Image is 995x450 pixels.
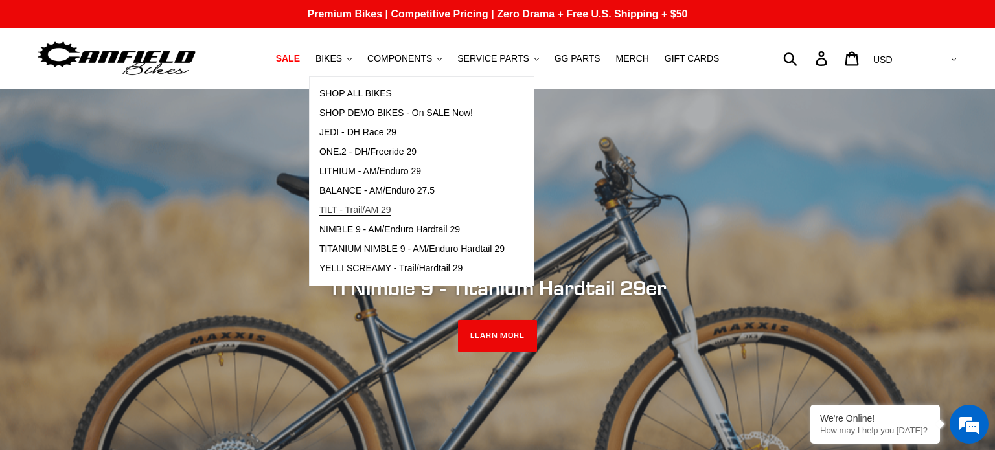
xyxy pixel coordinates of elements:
[276,53,300,64] span: SALE
[319,224,460,235] span: NIMBLE 9 - AM/Enduro Hardtail 29
[310,181,514,201] a: BALANCE - AM/Enduro 27.5
[548,50,607,67] a: GG PARTS
[820,425,930,435] p: How may I help you today?
[310,162,514,181] a: LITHIUM - AM/Enduro 29
[367,53,432,64] span: COMPONENTS
[555,53,600,64] span: GG PARTS
[458,320,538,352] a: LEARN MORE
[319,107,473,118] span: SHOP DEMO BIKES - On SALE Now!
[310,142,514,162] a: ONE.2 - DH/Freeride 29
[309,50,358,67] button: BIKES
[319,185,435,196] span: BALANCE - AM/Enduro 27.5
[269,50,306,67] a: SALE
[310,123,514,142] a: JEDI - DH Race 29
[658,50,726,67] a: GIFT CARDS
[361,50,448,67] button: COMPONENTS
[319,166,421,177] span: LITHIUM - AM/Enduro 29
[665,53,720,64] span: GIFT CARDS
[451,50,545,67] button: SERVICE PARTS
[457,53,529,64] span: SERVICE PARTS
[319,146,417,157] span: ONE.2 - DH/Freeride 29
[790,44,823,73] input: Search
[610,50,656,67] a: MERCH
[310,259,514,278] a: YELLI SCREAMY - Trail/Hardtail 29
[319,205,391,216] span: TILT - Trail/AM 29
[310,220,514,240] a: NIMBLE 9 - AM/Enduro Hardtail 29
[319,127,396,138] span: JEDI - DH Race 29
[36,38,198,79] img: Canfield Bikes
[319,88,392,99] span: SHOP ALL BIKES
[310,104,514,123] a: SHOP DEMO BIKES - On SALE Now!
[310,201,514,220] a: TILT - Trail/AM 29
[144,276,851,300] h2: Ti Nimble 9 - Titanium Hardtail 29er
[315,53,342,64] span: BIKES
[820,413,930,423] div: We're Online!
[616,53,649,64] span: MERCH
[319,263,463,274] span: YELLI SCREAMY - Trail/Hardtail 29
[310,240,514,259] a: TITANIUM NIMBLE 9 - AM/Enduro Hardtail 29
[319,243,505,254] span: TITANIUM NIMBLE 9 - AM/Enduro Hardtail 29
[310,84,514,104] a: SHOP ALL BIKES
